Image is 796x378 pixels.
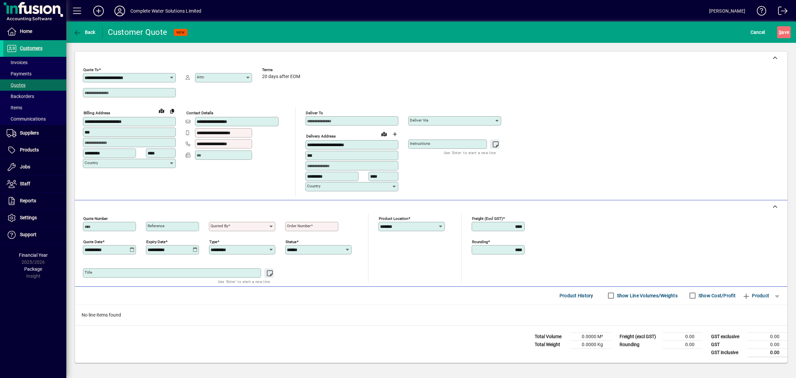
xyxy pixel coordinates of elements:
[130,6,202,16] div: Complete Water Solutions Limited
[379,129,389,139] a: View on map
[560,290,593,301] span: Product History
[287,224,311,228] mat-label: Order number
[3,193,66,209] a: Reports
[73,30,96,35] span: Back
[3,102,66,113] a: Items
[389,129,400,140] button: Choose address
[3,125,66,142] a: Suppliers
[3,159,66,175] a: Jobs
[83,216,108,221] mat-label: Quote number
[472,239,488,244] mat-label: Rounding
[531,332,571,340] td: Total Volume
[88,5,109,17] button: Add
[748,340,787,348] td: 0.00
[557,290,596,302] button: Product History
[697,292,736,299] label: Show Cost/Profit
[379,216,408,221] mat-label: Product location
[3,91,66,102] a: Backorders
[72,26,97,38] button: Back
[3,68,66,79] a: Payments
[176,30,185,35] span: NEW
[66,26,103,38] app-page-header-button: Back
[444,149,496,156] mat-hint: Use 'Enter' to start a new line
[209,239,217,244] mat-label: Type
[211,224,228,228] mat-label: Quoted by
[19,252,48,258] span: Financial Year
[3,210,66,226] a: Settings
[749,26,767,38] button: Cancel
[7,82,26,88] span: Quotes
[748,332,787,340] td: 0.00
[83,67,99,72] mat-label: Quote To
[663,332,702,340] td: 0.00
[286,239,297,244] mat-label: Status
[85,270,92,275] mat-label: Title
[742,290,769,301] span: Product
[218,278,270,285] mat-hint: Use 'Enter' to start a new line
[7,116,46,122] span: Communications
[7,105,22,110] span: Items
[306,111,323,115] mat-label: Deliver To
[777,26,791,38] button: Save
[20,232,36,237] span: Support
[20,198,36,203] span: Reports
[709,6,745,16] div: [PERSON_NAME]
[20,164,30,169] span: Jobs
[108,27,167,38] div: Customer Quote
[83,239,102,244] mat-label: Quote date
[7,94,34,99] span: Backorders
[748,348,787,357] td: 0.00
[708,348,748,357] td: GST inclusive
[708,340,748,348] td: GST
[571,340,611,348] td: 0.0000 Kg
[571,332,611,340] td: 0.0000 M³
[20,147,39,152] span: Products
[20,215,37,220] span: Settings
[167,106,177,116] button: Copy to Delivery address
[146,239,166,244] mat-label: Expiry date
[3,113,66,125] a: Communications
[156,105,167,116] a: View on map
[3,23,66,40] a: Home
[410,118,428,123] mat-label: Deliver via
[751,27,765,38] span: Cancel
[779,30,781,35] span: S
[148,224,165,228] mat-label: Reference
[7,60,28,65] span: Invoices
[20,130,39,136] span: Suppliers
[3,176,66,192] a: Staff
[262,68,302,72] span: Terms
[20,29,32,34] span: Home
[773,1,788,23] a: Logout
[663,340,702,348] td: 0.00
[708,332,748,340] td: GST exclusive
[109,5,130,17] button: Profile
[472,216,503,221] mat-label: Freight (excl GST)
[262,74,300,79] span: 20 days after EOM
[616,340,663,348] td: Rounding
[616,292,678,299] label: Show Line Volumes/Weights
[75,305,787,325] div: No line items found
[197,75,204,79] mat-label: Attn
[7,71,32,76] span: Payments
[307,184,320,188] mat-label: Country
[20,46,42,51] span: Customers
[85,160,98,165] mat-label: Country
[410,141,430,146] mat-label: Instructions
[24,266,42,272] span: Package
[616,332,663,340] td: Freight (excl GST)
[531,340,571,348] td: Total Weight
[3,79,66,91] a: Quotes
[20,181,30,186] span: Staff
[3,57,66,68] a: Invoices
[3,227,66,243] a: Support
[739,290,772,302] button: Product
[3,142,66,158] a: Products
[779,27,789,38] span: ave
[752,1,766,23] a: Knowledge Base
